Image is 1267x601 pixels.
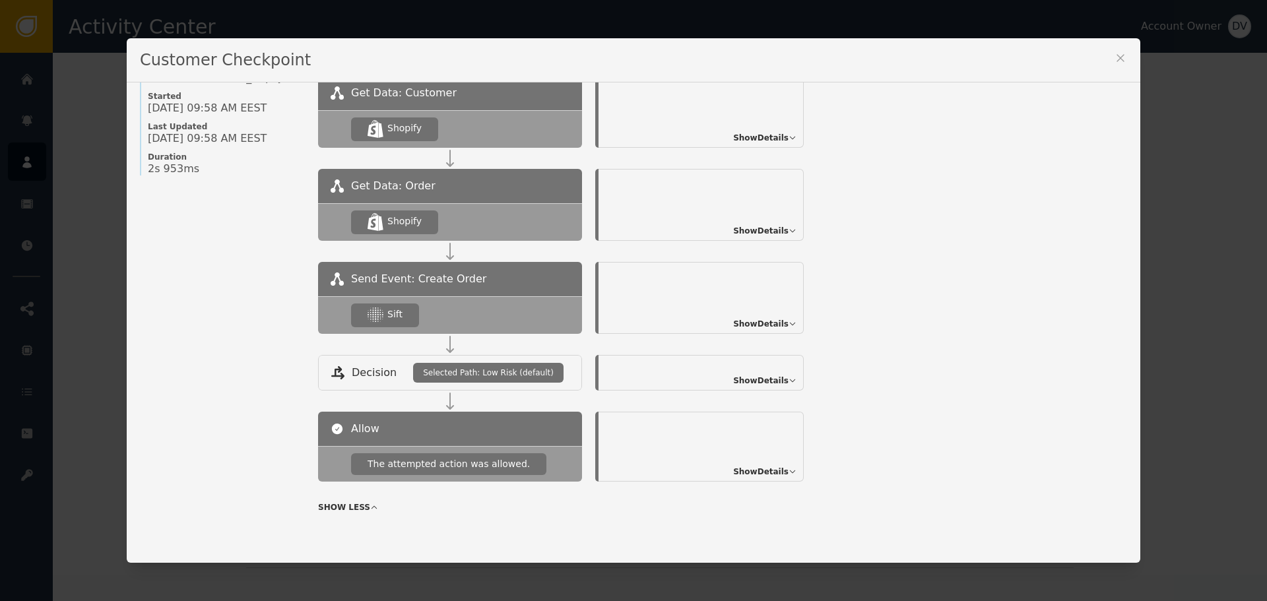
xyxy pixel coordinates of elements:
div: Customer Checkpoint [127,38,1140,82]
span: 2s 953ms [148,162,199,175]
span: Show Details [733,375,789,387]
div: Shopify [387,214,422,228]
span: Send Event: Create Order [351,271,486,287]
span: [DATE] 09:58 AM EEST [148,102,267,115]
span: Show Details [733,466,789,478]
span: Decision [352,365,397,381]
span: Selected Path: Low Risk (default) [423,367,554,379]
span: SHOW LESS [318,501,370,513]
span: Get Data: Customer [351,85,457,101]
span: Show Details [733,132,789,144]
div: Sift [387,307,403,321]
span: Show Details [733,225,789,237]
span: [DATE] 09:58 AM EEST [148,132,267,145]
span: Duration [148,152,305,162]
span: Started [148,91,305,102]
span: Get Data: Order [351,178,436,194]
span: Allow [351,421,379,437]
div: Shopify [387,121,422,135]
span: Last Updated [148,121,305,132]
div: The attempted action was allowed. [351,453,546,475]
span: Show Details [733,318,789,330]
